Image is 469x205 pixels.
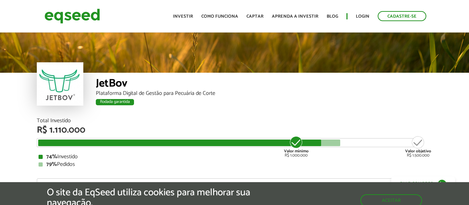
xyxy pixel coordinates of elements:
a: Cadastre-se [378,11,426,21]
a: Blog [327,14,338,19]
div: R$ 1.500.000 [405,135,431,158]
strong: 79% [46,160,57,169]
strong: 74% [46,152,57,161]
a: Investir [173,14,193,19]
a: Aprenda a investir [272,14,318,19]
div: Pedidos [39,162,431,167]
strong: Valor objetivo [405,148,431,154]
strong: Valor mínimo [284,148,309,154]
div: R$ 1.110.000 [37,126,433,135]
div: JetBov [96,78,433,91]
img: EqSeed [44,7,100,25]
a: Login [356,14,369,19]
a: Como funciona [201,14,238,19]
a: Fale conosco [391,177,455,191]
div: Total Investido [37,118,433,124]
div: Rodada garantida [96,99,134,105]
div: Investido [39,154,431,160]
div: Plataforma Digital de Gestão para Pecuária de Corte [96,91,433,96]
a: Captar [246,14,263,19]
div: R$ 1.000.000 [283,135,309,158]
